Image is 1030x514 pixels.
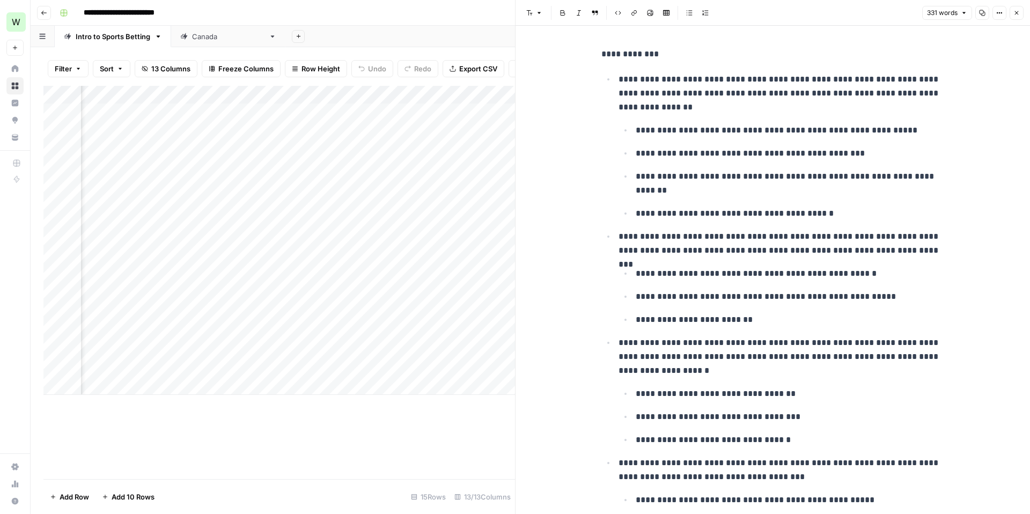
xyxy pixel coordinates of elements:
[100,63,114,74] span: Sort
[6,9,24,35] button: Workspace: Workspace1
[459,63,497,74] span: Export CSV
[202,60,281,77] button: Freeze Columns
[60,491,89,502] span: Add Row
[6,475,24,493] a: Usage
[398,60,438,77] button: Redo
[218,63,274,74] span: Freeze Columns
[151,63,190,74] span: 13 Columns
[135,60,197,77] button: 13 Columns
[285,60,347,77] button: Row Height
[6,77,24,94] a: Browse
[171,26,285,47] a: [GEOGRAPHIC_DATA]
[55,26,171,47] a: Intro to Sports Betting
[6,129,24,146] a: Your Data
[6,60,24,77] a: Home
[443,60,504,77] button: Export CSV
[351,60,393,77] button: Undo
[6,458,24,475] a: Settings
[414,63,431,74] span: Redo
[922,6,972,20] button: 331 words
[95,488,161,505] button: Add 10 Rows
[450,488,515,505] div: 13/13 Columns
[112,491,154,502] span: Add 10 Rows
[6,493,24,510] button: Help + Support
[12,16,20,28] span: W
[48,60,89,77] button: Filter
[93,60,130,77] button: Sort
[927,8,958,18] span: 331 words
[76,31,150,42] div: Intro to Sports Betting
[368,63,386,74] span: Undo
[407,488,450,505] div: 15 Rows
[301,63,340,74] span: Row Height
[43,488,95,505] button: Add Row
[55,63,72,74] span: Filter
[6,94,24,112] a: Insights
[192,31,264,42] div: [GEOGRAPHIC_DATA]
[6,112,24,129] a: Opportunities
